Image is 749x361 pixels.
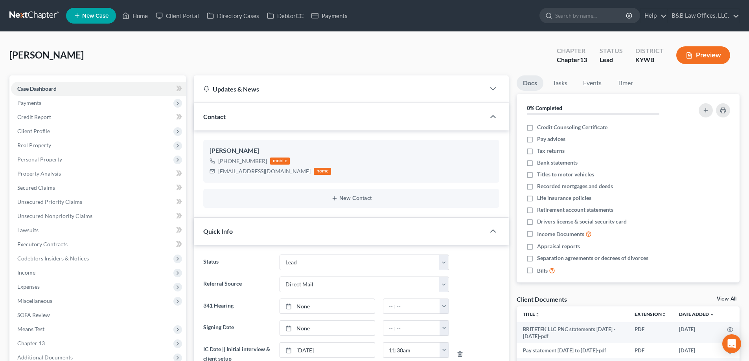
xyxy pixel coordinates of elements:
[537,135,565,143] span: Pay advices
[307,9,351,23] a: Payments
[199,299,275,314] label: 341 Hearing
[218,157,267,165] div: [PHONE_NUMBER]
[263,9,307,23] a: DebtorCC
[17,184,55,191] span: Secured Claims
[517,322,628,344] td: BRITETEK LLC PNC statements [DATE] - [DATE]-pdf
[635,55,664,64] div: KYWB
[537,242,580,250] span: Appraisal reports
[280,343,375,357] a: [DATE]
[199,277,275,292] label: Referral Source
[203,9,263,23] a: Directory Cases
[555,8,627,23] input: Search by name...
[17,114,51,120] span: Credit Report
[218,167,311,175] div: [EMAIL_ADDRESS][DOMAIN_NAME]
[523,311,540,317] a: Titleunfold_more
[17,340,45,346] span: Chapter 13
[11,195,186,209] a: Unsecured Priority Claims
[203,85,476,93] div: Updates & News
[635,311,666,317] a: Extensionunfold_more
[17,128,50,134] span: Client Profile
[152,9,203,23] a: Client Portal
[722,334,741,353] div: Open Intercom Messenger
[537,206,613,214] span: Retirement account statements
[17,354,73,361] span: Additional Documents
[11,82,186,96] a: Case Dashboard
[17,85,57,92] span: Case Dashboard
[517,295,567,303] div: Client Documents
[17,255,89,262] span: Codebtors Insiders & Notices
[635,46,664,55] div: District
[11,209,186,223] a: Unsecured Nonpriority Claims
[11,308,186,322] a: SOFA Review
[537,254,648,262] span: Separation agreements or decrees of divorces
[537,170,594,178] span: Titles to motor vehicles
[537,147,565,155] span: Tax returns
[17,170,61,177] span: Property Analysis
[517,75,543,91] a: Docs
[314,168,331,175] div: home
[17,241,68,247] span: Executory Contracts
[203,227,233,235] span: Quick Info
[17,297,52,304] span: Miscellaneous
[383,299,440,314] input: -- : --
[17,312,50,318] span: SOFA Review
[600,46,623,55] div: Status
[280,299,375,314] a: None
[679,311,714,317] a: Date Added expand_more
[537,159,578,167] span: Bank statements
[577,75,608,91] a: Events
[17,156,62,163] span: Personal Property
[199,320,275,336] label: Signing Date
[17,269,35,276] span: Income
[383,321,440,335] input: -- : --
[17,326,44,332] span: Means Test
[17,227,39,233] span: Lawsuits
[628,343,673,357] td: PDF
[537,230,584,238] span: Income Documents
[537,123,607,131] span: Credit Counseling Certificate
[270,158,290,165] div: mobile
[537,194,591,202] span: Life insurance policies
[118,9,152,23] a: Home
[673,322,721,344] td: [DATE]
[9,49,84,60] span: [PERSON_NAME]
[668,9,739,23] a: B&B Law Offices, LLC.
[537,218,627,225] span: Drivers license & social security card
[11,237,186,251] a: Executory Contracts
[673,343,721,357] td: [DATE]
[611,75,639,91] a: Timer
[17,283,40,290] span: Expenses
[210,146,493,156] div: [PERSON_NAME]
[600,55,623,64] div: Lead
[537,182,613,190] span: Recorded mortgages and deeds
[662,312,666,317] i: unfold_more
[640,9,667,23] a: Help
[17,99,41,106] span: Payments
[17,198,82,205] span: Unsecured Priority Claims
[383,343,440,357] input: -- : --
[11,167,186,181] a: Property Analysis
[580,56,587,63] span: 13
[17,213,92,219] span: Unsecured Nonpriority Claims
[517,343,628,357] td: Pay statement [DATE] to [DATE]-pdf
[557,55,587,64] div: Chapter
[210,195,493,202] button: New Contact
[11,181,186,195] a: Secured Claims
[717,296,736,302] a: View All
[547,75,574,91] a: Tasks
[535,312,540,317] i: unfold_more
[527,104,562,111] strong: 0% Completed
[710,312,714,317] i: expand_more
[82,13,109,19] span: New Case
[203,113,226,120] span: Contact
[280,321,375,335] a: None
[537,267,548,275] span: Bills
[557,46,587,55] div: Chapter
[199,255,275,270] label: Status
[676,46,730,64] button: Preview
[11,110,186,124] a: Credit Report
[17,142,51,148] span: Real Property
[628,322,673,344] td: PDF
[11,223,186,237] a: Lawsuits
